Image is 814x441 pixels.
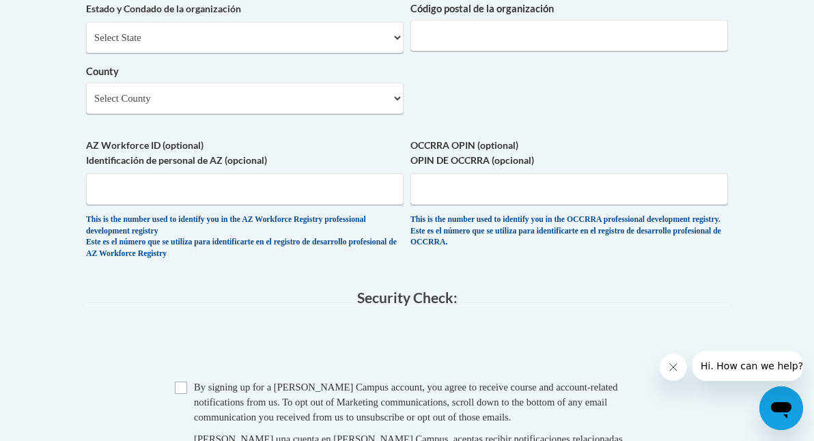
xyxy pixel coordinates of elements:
[86,64,404,79] label: County
[660,354,687,381] iframe: Close message
[410,20,728,51] input: Metadata input
[357,289,458,306] span: Security Check:
[86,214,404,259] div: This is the number used to identify you in the AZ Workforce Registry professional development reg...
[692,351,803,381] iframe: Message from company
[759,386,803,430] iframe: Button to launch messaging window
[410,214,728,248] div: This is the number used to identify you in the OCCRRA professional development registry. Este es ...
[86,138,404,168] label: AZ Workforce ID (optional) Identificación de personal de AZ (opcional)
[410,138,728,168] label: OCCRRA OPIN (optional) OPIN DE OCCRRA (opcional)
[303,319,511,373] iframe: reCAPTCHA
[194,382,618,423] span: By signing up for a [PERSON_NAME] Campus account, you agree to receive course and account-related...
